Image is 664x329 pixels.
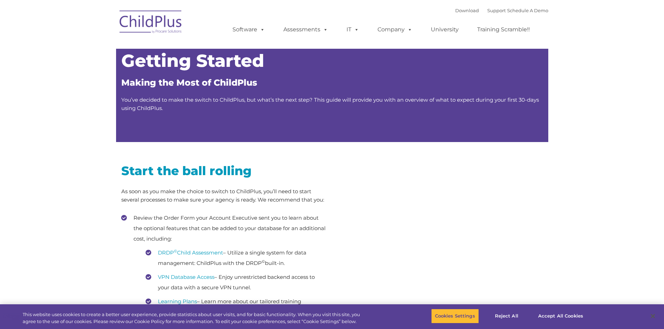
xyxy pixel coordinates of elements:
a: DRDP©Child Assessment [158,249,223,256]
button: Reject All [485,309,528,323]
div: This website uses cookies to create a better user experience, provide statistics about user visit... [23,311,365,325]
button: Cookies Settings [431,309,479,323]
img: ChildPlus by Procare Solutions [116,6,186,40]
sup: © [174,249,177,253]
a: IT [339,23,366,37]
span: Making the Most of ChildPlus [121,77,257,88]
p: As soon as you make the choice to switch to ChildPlus, you’ll need to start several processes to ... [121,187,327,204]
a: Company [371,23,419,37]
font: | [455,8,548,13]
button: Close [645,308,661,324]
a: University [424,23,466,37]
button: Accept All Cookies [534,309,587,323]
sup: © [262,259,265,264]
a: VPN Database Access [158,274,214,280]
a: Support [487,8,506,13]
a: Assessments [276,23,335,37]
a: Schedule A Demo [507,8,548,13]
h2: Start the ball rolling [121,163,327,179]
a: Download [455,8,479,13]
span: Getting Started [121,50,264,71]
a: Software [226,23,272,37]
li: – Enjoy unrestricted backend access to your data with a secure VPN tunnel. [146,272,327,293]
a: Learning Plans [158,298,197,305]
li: – Utilize a single system for data management: ChildPlus with the DRDP built-in. [146,248,327,268]
a: Training Scramble!! [470,23,537,37]
span: You’ve decided to make the switch to ChildPlus, but what’s the next step? This guide will provide... [121,96,539,111]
